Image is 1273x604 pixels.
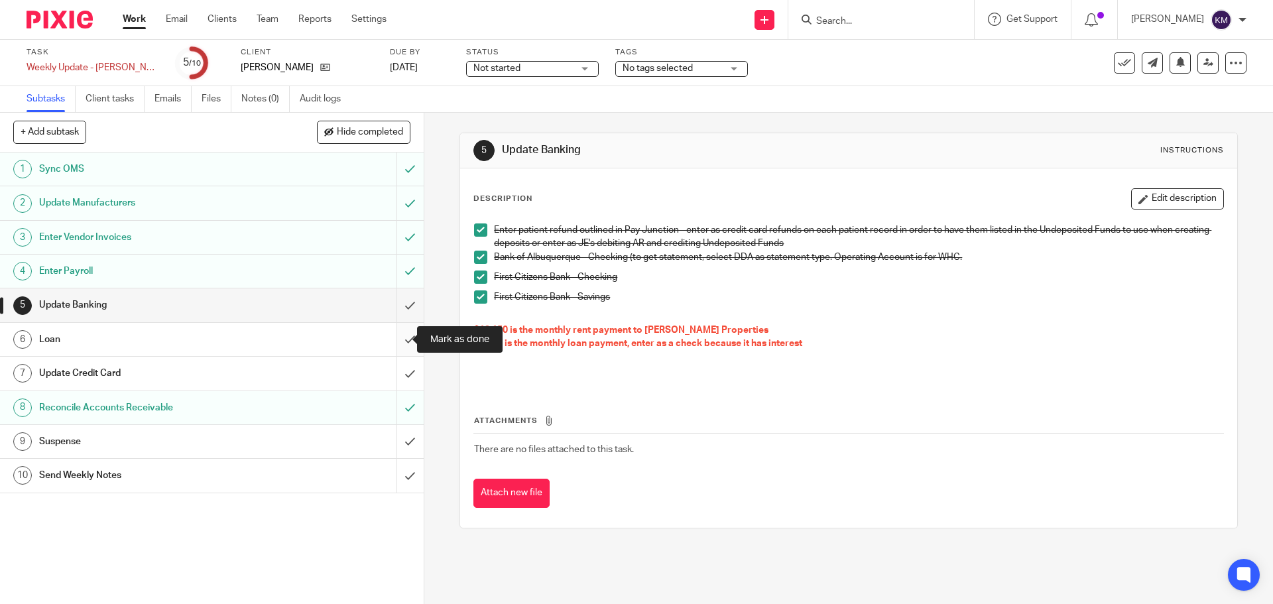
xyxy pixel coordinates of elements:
label: Due by [390,47,450,58]
h1: Update Manufacturers [39,193,269,213]
a: Settings [351,13,387,26]
div: Weekly Update - [PERSON_NAME] [27,61,159,74]
label: Tags [615,47,748,58]
div: 9 [13,432,32,451]
a: Notes (0) [241,86,290,112]
label: Task [27,47,159,58]
a: Clients [208,13,237,26]
span: There are no files attached to this task. [474,445,634,454]
div: 3 [13,228,32,247]
h1: Suspense [39,432,269,452]
p: Bank of Albuquerque - Checking (to get statement, select DDA as statement type. Operating Account... [494,251,1223,264]
div: 7 [13,364,32,383]
div: 10 [13,466,32,485]
button: Attach new file [473,479,550,509]
h1: Send Weekly Notes [39,465,269,485]
h1: Update Credit Card [39,363,269,383]
div: Instructions [1160,145,1224,156]
div: 4 [13,262,32,280]
div: 5 [473,140,495,161]
h1: Update Banking [502,143,877,157]
a: Team [257,13,278,26]
div: 2 [13,194,32,213]
button: + Add subtask [13,121,86,143]
p: [PERSON_NAME] [1131,13,1204,26]
span: Not started [473,64,520,73]
span: Attachments [474,417,538,424]
h1: Enter Payroll [39,261,269,281]
a: Work [123,13,146,26]
h1: Sync OMS [39,159,269,179]
span: $1,746 is the monthly loan payment, enter as a check because it has interest [474,339,802,348]
p: [PERSON_NAME] [241,61,314,74]
button: Edit description [1131,188,1224,210]
div: 5 [13,296,32,315]
p: Description [473,194,532,204]
label: Client [241,47,373,58]
h1: Reconcile Accounts Receivable [39,398,269,418]
span: Get Support [1006,15,1058,24]
span: [DATE] [390,63,418,72]
img: svg%3E [1211,9,1232,30]
div: Weekly Update - Beauchamp [27,61,159,74]
h1: Enter Vendor Invoices [39,227,269,247]
h1: Update Banking [39,295,269,315]
a: Reports [298,13,332,26]
a: Subtasks [27,86,76,112]
a: Email [166,13,188,26]
a: Emails [154,86,192,112]
small: /10 [189,60,201,67]
span: Hide completed [337,127,403,138]
span: No tags selected [623,64,693,73]
div: 5 [183,55,201,70]
a: Client tasks [86,86,145,112]
span: $12,150 is the monthly rent payment to [PERSON_NAME] Properties [474,326,768,335]
img: Pixie [27,11,93,29]
a: Files [202,86,231,112]
label: Status [466,47,599,58]
h1: Loan [39,330,269,349]
a: Audit logs [300,86,351,112]
p: First Citizens Bank - Checking [494,271,1223,284]
div: 6 [13,330,32,349]
p: Enter patient refund outlined in Pay Junction - enter as credit card refunds on each patient reco... [494,223,1223,251]
p: First Citizens Bank - Savings [494,290,1223,304]
div: 8 [13,398,32,417]
input: Search [815,16,934,28]
button: Hide completed [317,121,410,143]
div: 1 [13,160,32,178]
